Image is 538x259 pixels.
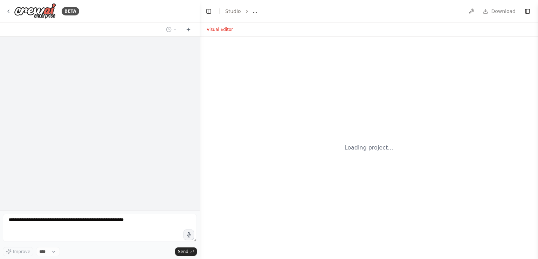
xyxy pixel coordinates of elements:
[225,8,257,15] nav: breadcrumb
[3,247,33,256] button: Improve
[184,230,194,240] button: Click to speak your automation idea
[175,247,197,256] button: Send
[14,3,56,19] img: Logo
[253,8,257,15] span: ...
[183,25,194,34] button: Start a new chat
[62,7,79,15] div: BETA
[345,144,393,152] div: Loading project...
[202,25,237,34] button: Visual Editor
[225,8,241,14] a: Studio
[178,249,188,254] span: Send
[523,6,532,16] button: Show right sidebar
[13,249,30,254] span: Improve
[163,25,180,34] button: Switch to previous chat
[204,6,214,16] button: Hide left sidebar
